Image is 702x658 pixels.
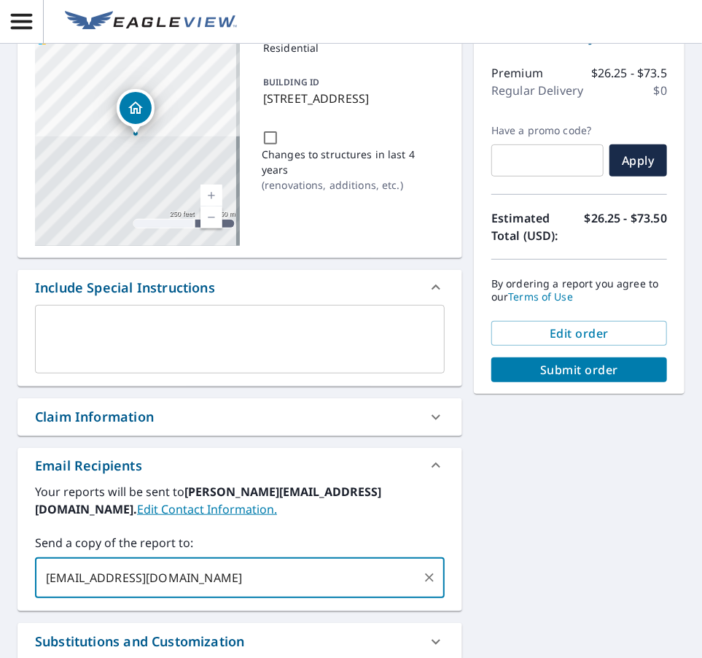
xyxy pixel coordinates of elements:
[262,177,440,193] p: ( renovations, additions, etc. )
[263,90,439,107] p: [STREET_ADDRESS]
[35,534,445,551] label: Send a copy of the report to:
[35,484,381,517] b: [PERSON_NAME][EMAIL_ADDRESS][DOMAIN_NAME].
[508,290,573,303] a: Terms of Use
[65,11,237,33] img: EV Logo
[17,398,462,436] div: Claim Information
[35,278,215,298] div: Include Special Instructions
[491,277,667,303] p: By ordering a report you agree to our
[137,501,277,517] a: EditContactInfo
[585,209,667,244] p: $26.25 - $73.50
[621,152,655,169] span: Apply
[35,632,244,651] div: Substitutions and Customization
[35,407,154,427] div: Claim Information
[503,325,655,341] span: Edit order
[263,40,439,55] p: Residential
[35,456,142,476] div: Email Recipients
[491,64,543,82] p: Premium
[419,568,440,588] button: Clear
[263,76,319,88] p: BUILDING ID
[262,147,440,177] p: Changes to structures in last 4 years
[17,448,462,483] div: Email Recipients
[491,321,667,346] button: Edit order
[591,64,667,82] p: $26.25 - $73.5
[491,357,667,382] button: Submit order
[200,206,222,228] a: Current Level 17, Zoom Out
[117,89,155,134] div: Dropped pin, building 1, Residential property, 5580 Windermere Ln Fairfield, OH 45014
[654,82,667,99] p: $0
[200,185,222,206] a: Current Level 17, Zoom In
[503,362,655,378] span: Submit order
[491,209,580,244] p: Estimated Total (USD):
[35,483,445,518] label: Your reports will be sent to
[17,270,462,305] div: Include Special Instructions
[491,124,604,137] label: Have a promo code?
[609,144,667,177] button: Apply
[56,2,246,42] a: EV Logo
[491,82,583,99] p: Regular Delivery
